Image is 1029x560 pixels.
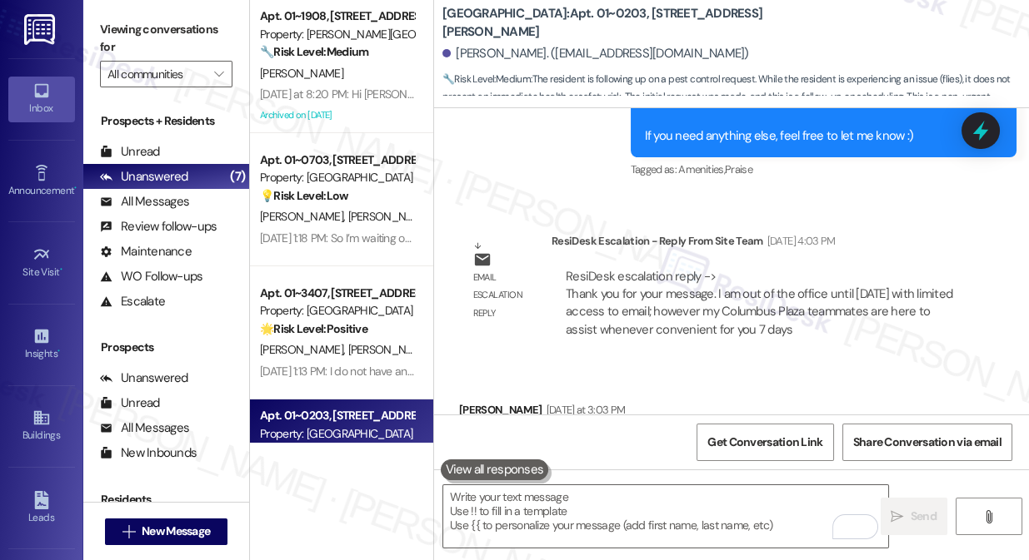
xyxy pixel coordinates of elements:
[442,5,776,41] b: [GEOGRAPHIC_DATA]: Apt. 01~0203, [STREET_ADDRESS][PERSON_NAME]
[83,112,249,130] div: Prospects + Residents
[122,525,135,538] i: 
[473,269,538,322] div: Email escalation reply
[678,162,725,176] span: Amenities ,
[260,230,684,245] div: [DATE] 1:18 PM: So I’m waiting on the doctor now I’ll let you know when I’m almost done ok
[348,209,432,224] span: [PERSON_NAME]
[260,321,367,336] strong: 🌟 Risk Level: Positive
[260,209,348,224] span: [PERSON_NAME]
[260,169,414,186] div: Property: [GEOGRAPHIC_DATA]
[74,182,77,194] span: •
[100,218,217,235] div: Review follow-ups
[100,369,188,387] div: Unanswered
[100,419,189,437] div: All Messages
[911,508,937,525] span: Send
[8,404,75,448] a: Buildings
[60,264,62,275] span: •
[260,26,414,43] div: Property: [PERSON_NAME][GEOGRAPHIC_DATA]
[142,523,210,540] span: New Message
[100,394,160,412] div: Unread
[459,401,875,424] div: [PERSON_NAME]
[725,162,752,176] span: Praise
[442,45,749,62] div: [PERSON_NAME]. ([EMAIL_ADDRESS][DOMAIN_NAME])
[107,61,206,87] input: All communities
[83,339,249,356] div: Prospects
[853,434,1002,451] span: Share Conversation via email
[443,485,888,548] textarea: To enrich screen reader interactions, please activate Accessibility in Grammarly extension settings
[566,268,952,338] div: ResiDesk escalation reply -> Thank you for your message. I am out of the office until [DATE] with...
[8,77,75,121] a: Inbox
[260,425,414,443] div: Property: [GEOGRAPHIC_DATA]
[348,342,546,357] span: [PERSON_NAME][DEMOGRAPHIC_DATA]
[105,518,228,545] button: New Message
[260,364,750,379] div: [DATE] 1:13 PM: I do not have any specific feedback. everything was planned and went in as expected.
[260,151,414,169] div: Apt. 01~0703, [STREET_ADDRESS][GEOGRAPHIC_DATA][US_STATE][STREET_ADDRESS]
[24,14,58,45] img: ResiDesk Logo
[763,232,836,250] div: [DATE] 4:03 PM
[442,71,1029,124] span: : The resident is following up on a pest control request. While the resident is experiencing an i...
[442,72,531,86] strong: 🔧 Risk Level: Medium
[100,243,192,260] div: Maintenance
[260,302,414,320] div: Property: [GEOGRAPHIC_DATA]
[226,164,249,190] div: (7)
[631,157,1017,181] div: Tagged as:
[100,17,232,61] label: Viewing conversations for
[542,401,626,419] div: [DATE] at 3:03 PM
[260,87,625,102] div: [DATE] at 8:20 PM: Hi [PERSON_NAME] the 19th floor seems to be very cold!
[100,293,165,310] div: Escalate
[260,342,348,357] span: [PERSON_NAME]
[260,44,368,59] strong: 🔧 Risk Level: Medium
[57,345,60,357] span: •
[260,188,348,203] strong: 💡 Risk Level: Low
[258,105,416,126] div: Archived on [DATE]
[100,193,189,211] div: All Messages
[697,424,833,461] button: Get Conversation Link
[100,268,202,285] div: WO Follow-ups
[100,143,160,161] div: Unread
[260,7,414,25] div: Apt. 01~1908, [STREET_ADDRESS][PERSON_NAME]
[214,67,223,81] i: 
[8,240,75,285] a: Site Visit •
[891,510,903,523] i: 
[8,322,75,367] a: Insights •
[982,510,995,523] i: 
[83,491,249,508] div: Residents
[842,424,1012,461] button: Share Conversation via email
[552,232,970,255] div: ResiDesk Escalation - Reply From Site Team
[881,498,947,535] button: Send
[100,444,197,462] div: New Inbounds
[707,434,822,451] span: Get Conversation Link
[8,486,75,531] a: Leads
[260,407,414,424] div: Apt. 01~0203, [STREET_ADDRESS][PERSON_NAME]
[260,285,414,302] div: Apt. 01~3407, [STREET_ADDRESS][PERSON_NAME]
[100,168,188,186] div: Unanswered
[260,66,343,81] span: [PERSON_NAME]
